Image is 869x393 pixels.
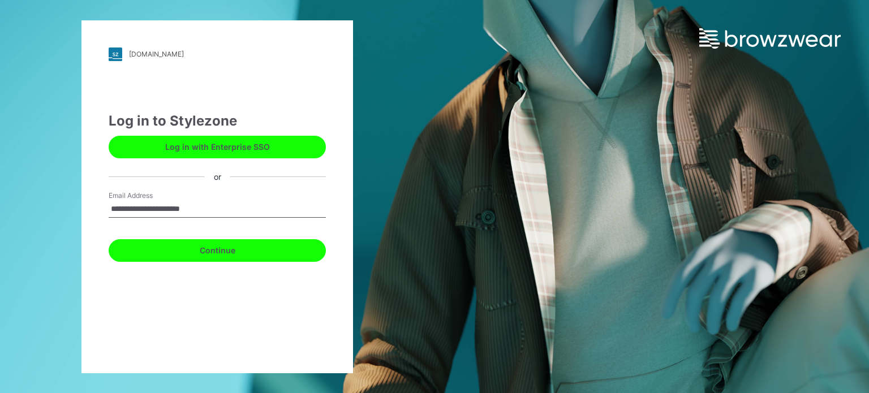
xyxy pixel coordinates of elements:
[205,171,230,183] div: or
[109,136,326,158] button: Log in with Enterprise SSO
[129,50,184,58] div: [DOMAIN_NAME]
[109,47,326,61] a: [DOMAIN_NAME]
[109,111,326,131] div: Log in to Stylezone
[109,239,326,262] button: Continue
[109,191,188,201] label: Email Address
[699,28,841,49] img: browzwear-logo.e42bd6dac1945053ebaf764b6aa21510.svg
[109,47,122,61] img: stylezone-logo.562084cfcfab977791bfbf7441f1a819.svg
